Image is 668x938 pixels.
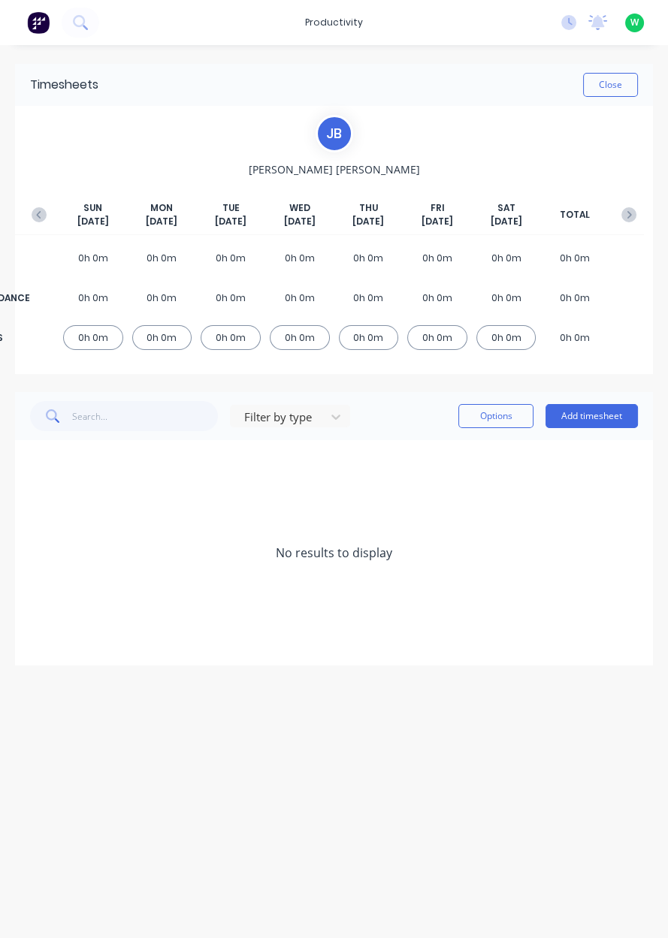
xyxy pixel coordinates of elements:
[30,76,98,94] div: Timesheets
[545,325,605,350] div: 0h 0m
[339,325,399,350] div: 0h 0m
[545,285,605,310] div: 0h 0m
[77,215,109,228] span: [DATE]
[339,285,399,310] div: 0h 0m
[476,325,537,350] div: 0h 0m
[83,201,102,215] span: SUN
[359,201,378,215] span: THU
[270,246,330,270] div: 0h 0m
[339,246,399,270] div: 0h 0m
[458,404,533,428] button: Options
[407,246,467,270] div: 0h 0m
[497,201,515,215] span: SAT
[476,285,537,310] div: 0h 0m
[298,11,370,34] div: productivity
[270,325,330,350] div: 0h 0m
[15,440,653,665] div: No results to display
[132,285,192,310] div: 0h 0m
[407,285,467,310] div: 0h 0m
[476,246,537,270] div: 0h 0m
[289,201,310,215] span: WED
[132,325,192,350] div: 0h 0m
[630,16,639,29] span: W
[201,246,261,270] div: 0h 0m
[546,404,638,428] button: Add timesheet
[284,215,316,228] span: [DATE]
[27,11,50,34] img: Factory
[545,246,605,270] div: 0h 0m
[222,201,240,215] span: TUE
[407,325,467,350] div: 0h 0m
[583,73,638,97] button: Close
[270,285,330,310] div: 0h 0m
[201,285,261,310] div: 0h 0m
[72,401,219,431] input: Search...
[63,325,123,350] div: 0h 0m
[422,215,453,228] span: [DATE]
[560,208,590,222] span: TOTAL
[150,201,173,215] span: MON
[352,215,384,228] span: [DATE]
[201,325,261,350] div: 0h 0m
[249,161,420,177] span: [PERSON_NAME] [PERSON_NAME]
[316,115,353,152] div: J B
[215,215,246,228] span: [DATE]
[63,285,123,310] div: 0h 0m
[63,246,123,270] div: 0h 0m
[430,201,444,215] span: FRI
[132,246,192,270] div: 0h 0m
[491,215,522,228] span: [DATE]
[146,215,177,228] span: [DATE]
